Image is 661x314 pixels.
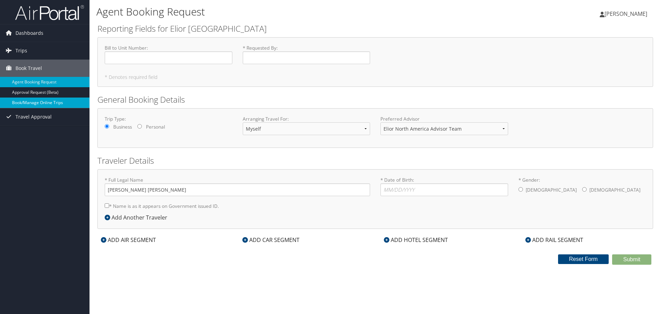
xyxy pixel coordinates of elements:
[522,236,587,244] div: ADD RAIL SEGMENT
[105,51,232,64] input: Bill to Unit Number:
[612,254,651,265] button: Submit
[146,123,165,130] label: Personal
[15,24,43,42] span: Dashboards
[105,213,171,222] div: Add Another Traveler
[380,176,508,196] label: * Date of Birth:
[105,200,219,212] label: * Name is as it appears on Government issued ID.
[526,183,577,196] label: [DEMOGRAPHIC_DATA]
[15,108,52,125] span: Travel Approval
[582,187,587,192] input: * Gender:[DEMOGRAPHIC_DATA][DEMOGRAPHIC_DATA]
[97,155,653,166] h2: Traveler Details
[105,176,370,196] label: * Full Legal Name
[380,115,508,122] label: Preferred Advisor
[518,176,646,197] label: * Gender:
[605,10,647,18] span: [PERSON_NAME]
[97,94,653,105] h2: General Booking Details
[15,60,42,77] span: Book Travel
[105,44,232,64] label: Bill to Unit Number :
[243,51,370,64] input: * Requested By:
[105,115,232,122] label: Trip Type:
[15,42,27,59] span: Trips
[105,183,370,196] input: * Full Legal Name
[105,75,646,80] h5: * Denotes required field
[96,4,468,19] h1: Agent Booking Request
[558,254,609,264] button: Reset Form
[589,183,640,196] label: [DEMOGRAPHIC_DATA]
[380,183,508,196] input: * Date of Birth:
[239,236,303,244] div: ADD CAR SEGMENT
[600,3,654,24] a: [PERSON_NAME]
[113,123,132,130] label: Business
[15,4,84,21] img: airportal-logo.png
[243,44,370,64] label: * Requested By :
[97,23,653,34] h2: Reporting Fields for Elior [GEOGRAPHIC_DATA]
[97,236,159,244] div: ADD AIR SEGMENT
[105,203,109,208] input: * Name is as it appears on Government issued ID.
[518,187,523,192] input: * Gender:[DEMOGRAPHIC_DATA][DEMOGRAPHIC_DATA]
[243,115,370,122] label: Arranging Travel For:
[380,236,451,244] div: ADD HOTEL SEGMENT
